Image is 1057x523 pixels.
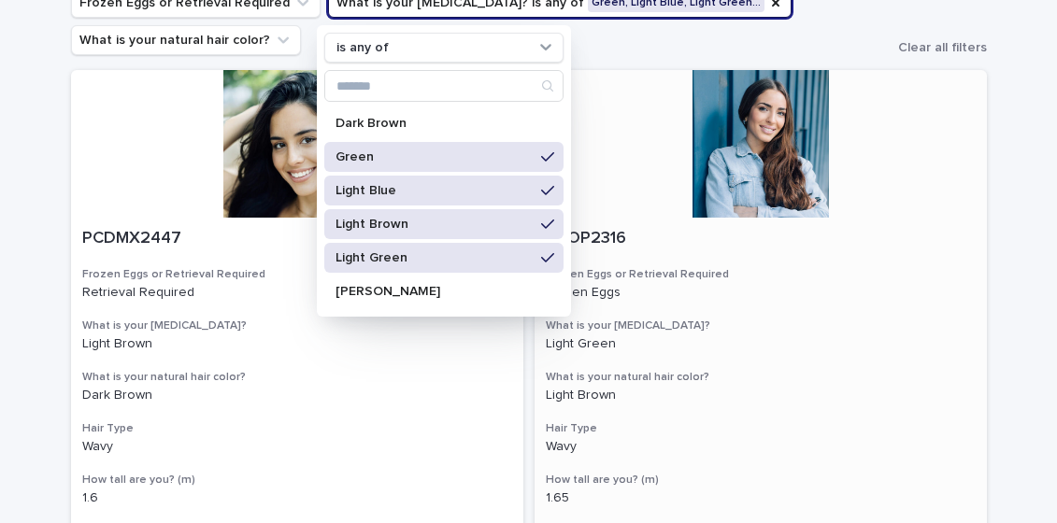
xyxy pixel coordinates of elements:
p: Light Brown [336,218,534,231]
p: Wavy [82,439,512,455]
h3: Hair Type [546,421,976,436]
h3: Frozen Eggs or Retrieval Required [82,267,512,282]
span: Clear all filters [898,41,987,54]
p: 1.6 [82,490,512,506]
p: Light Green [336,251,534,264]
p: Dark Brown [82,388,512,403]
h3: What is your [MEDICAL_DATA]? [546,318,976,333]
button: What is your natural hair color? [71,25,301,55]
p: Retrieval Required [82,285,512,301]
h3: How tall are you? (m) [82,473,512,488]
div: Search [324,70,564,102]
h3: What is your natural hair color? [546,370,976,385]
p: [PERSON_NAME] [336,285,534,298]
h3: How tall are you? (m) [546,473,976,488]
h3: What is your natural hair color? [82,370,512,385]
h3: Frozen Eggs or Retrieval Required [546,267,976,282]
p: Light Brown [82,336,512,352]
p: Light Blue [336,184,534,197]
p: Light Green [546,336,976,352]
p: is any of [336,40,389,56]
p: Frozen Eggs [546,285,976,301]
input: Search [325,71,563,101]
button: Clear all filters [883,41,987,54]
p: Wavy [546,439,976,455]
p: PCDMX2447 [82,229,512,249]
h3: What is your [MEDICAL_DATA]? [82,318,512,333]
p: PHOP2316 [546,229,976,249]
p: 1.65 [546,490,976,506]
p: Green [336,150,534,163]
h3: Hair Type [82,421,512,436]
p: Dark Brown [336,117,534,130]
p: Light Brown [546,388,976,403]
